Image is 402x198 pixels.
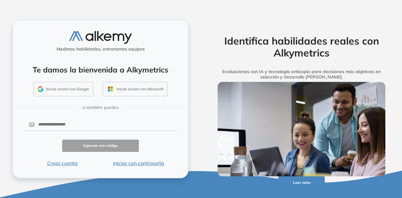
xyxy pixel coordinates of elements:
[38,86,43,92] img: GMAIL_ICON
[15,46,186,52] h5: Medimos habilidades, entrenamos equipos
[24,159,100,167] button: Crear cuenta
[107,85,114,93] img: OUTLOOK_ICON
[218,82,386,176] img: img-more-info
[208,35,395,59] h2: Identifica habilidades reales con Alkymetrics
[62,140,139,152] button: Ingresar con código
[34,82,93,96] button: Iniciar sesión con Google
[289,125,402,198] iframe: Chat Widget
[278,176,325,189] button: Leer nota
[289,125,402,198] div: Widget de chat
[100,159,177,167] button: Iniciar con contraseña
[103,82,167,96] button: Iniciar sesión con Microsoft
[21,65,180,74] h4: Te damos la bienvenida a Alkymetrics
[69,31,132,44] img: logo-alkemy
[208,69,395,80] h5: Evaluaciones con IA y tecnología anticopia para decisiones más objetivas en selección y desarroll...
[83,104,119,111] span: o también puedes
